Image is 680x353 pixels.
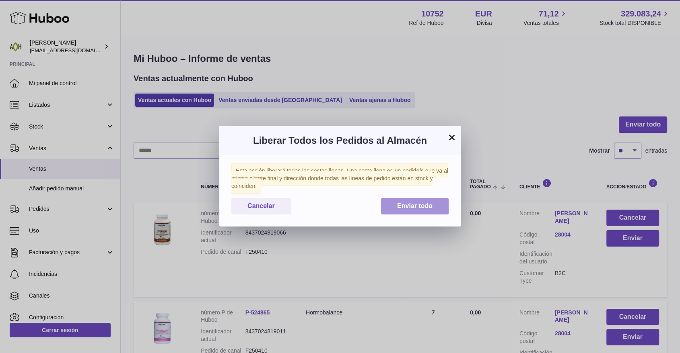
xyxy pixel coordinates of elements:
span: Cancelar [247,202,275,209]
h3: Liberar Todos los Pedidos al Almacén [231,134,449,147]
button: Enviar todo [381,198,449,214]
span: Esta acción liberará todas las cestas llenas. Una cesta llena es un pedido/s que va al mismo clie... [231,163,448,194]
button: Cancelar [231,198,291,214]
span: Enviar todo [397,202,433,209]
button: × [447,133,457,142]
